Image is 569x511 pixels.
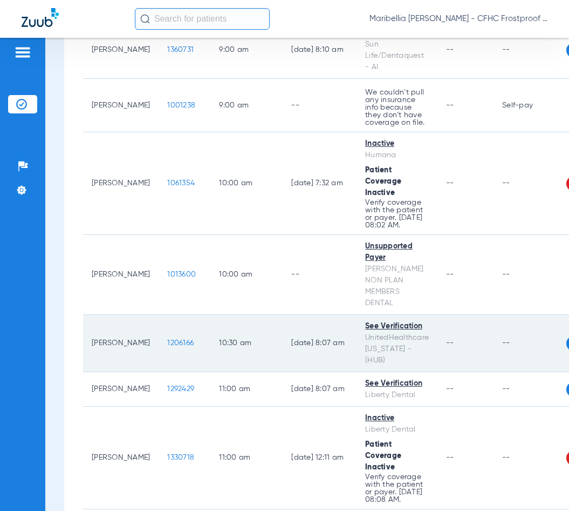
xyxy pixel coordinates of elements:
[446,271,454,278] span: --
[365,389,429,401] div: Liberty Dental
[283,79,357,132] td: --
[167,454,194,461] span: 1330718
[283,132,357,235] td: [DATE] 7:32 AM
[210,22,283,79] td: 9:00 AM
[446,454,454,461] span: --
[210,132,283,235] td: 10:00 AM
[493,79,566,132] td: Self-pay
[446,385,454,393] span: --
[210,235,283,315] td: 10:00 AM
[446,339,454,347] span: --
[493,372,566,407] td: --
[83,315,159,372] td: [PERSON_NAME]
[365,264,429,309] div: [PERSON_NAME] NON PLAN MEMBERS DENTAL
[283,407,357,509] td: [DATE] 12:11 AM
[167,339,194,347] span: 1206166
[83,235,159,315] td: [PERSON_NAME]
[365,441,401,471] span: Patient Coverage Inactive
[83,407,159,509] td: [PERSON_NAME]
[365,138,429,150] div: Inactive
[167,46,194,53] span: 1360731
[365,166,401,197] span: Patient Coverage Inactive
[365,241,429,264] div: Unsupported Payer
[365,473,429,503] p: Verify coverage with the patient or payer. [DATE] 08:08 AM.
[83,372,159,407] td: [PERSON_NAME]
[210,79,283,132] td: 9:00 AM
[283,372,357,407] td: [DATE] 8:07 AM
[365,332,429,366] div: UnitedHealthcare [US_STATE] - (HUB)
[167,271,196,278] span: 1013600
[210,315,283,372] td: 10:30 AM
[167,385,194,393] span: 1292429
[446,46,454,53] span: --
[493,22,566,79] td: --
[446,102,454,109] span: --
[210,372,283,407] td: 11:00 AM
[493,407,566,509] td: --
[446,179,454,187] span: --
[283,22,357,79] td: [DATE] 8:10 AM
[365,378,429,389] div: See Verification
[365,321,429,332] div: See Verification
[493,235,566,315] td: --
[210,407,283,509] td: 11:00 AM
[83,132,159,235] td: [PERSON_NAME]
[283,235,357,315] td: --
[515,459,569,511] iframe: Chat Widget
[135,8,270,30] input: Search for patients
[365,424,429,435] div: Liberty Dental
[493,132,566,235] td: --
[365,150,429,161] div: Humana
[369,14,547,24] span: Maribellia [PERSON_NAME] - CFHC Frostproof Dental
[283,315,357,372] td: [DATE] 8:07 AM
[167,179,195,187] span: 1061354
[83,22,159,79] td: [PERSON_NAME]
[365,39,429,73] div: Sun Life/Dentaquest - AI
[22,8,59,27] img: Zuub Logo
[365,199,429,229] p: Verify coverage with the patient or payer. [DATE] 08:02 AM.
[493,315,566,372] td: --
[83,79,159,132] td: [PERSON_NAME]
[365,413,429,424] div: Inactive
[140,14,150,24] img: Search Icon
[167,102,195,109] span: 1001238
[365,89,429,126] p: We couldn’t pull any insurance info because they don’t have coverage on file.
[14,46,31,59] img: hamburger-icon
